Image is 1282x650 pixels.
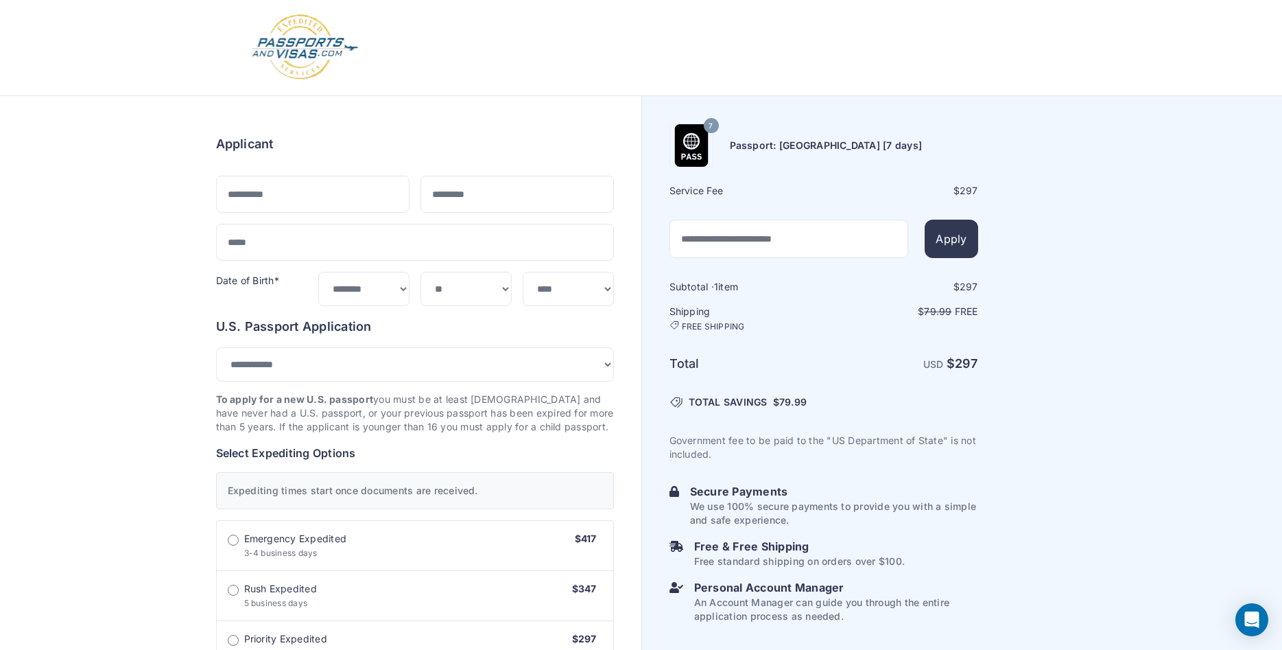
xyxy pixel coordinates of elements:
[924,305,951,317] span: 79.99
[244,632,327,646] span: Priority Expedited
[250,14,359,82] img: Logo
[244,582,317,596] span: Rush Expedited
[923,358,944,370] span: USD
[825,305,978,318] p: $
[216,445,614,461] h6: Select Expediting Options
[690,500,978,527] p: We use 100% secure payments to provide you with a simple and safe experience.
[1235,603,1268,636] div: Open Intercom Messenger
[947,356,978,371] strong: $
[216,135,274,154] h6: Applicant
[955,305,978,317] span: Free
[669,184,822,198] h6: Service Fee
[669,305,822,332] h6: Shipping
[682,321,745,332] span: FREE SHIPPING
[925,220,977,258] button: Apply
[244,532,347,546] span: Emergency Expedited
[670,124,713,167] img: Product Name
[244,548,318,558] span: 3-4 business days
[714,281,718,292] span: 1
[694,596,978,623] p: An Account Manager can guide you through the entire application process as needed.
[955,356,978,371] span: 297
[709,117,713,135] span: 7
[216,275,279,286] label: Date of Birth*
[669,280,822,294] h6: Subtotal · item
[825,184,978,198] div: $
[694,538,905,555] h6: Free & Free Shipping
[825,280,978,294] div: $
[960,281,978,292] span: 297
[690,483,978,500] h6: Secure Payments
[960,185,978,196] span: 297
[669,434,978,461] p: Government fee to be paid to the "US Department of State" is not included.
[216,317,614,336] h6: U.S. Passport Application
[575,533,597,544] span: $417
[572,633,597,645] span: $297
[730,139,923,152] h6: Passport: [GEOGRAPHIC_DATA] [7 days]
[216,472,614,509] div: Expediting times start once documents are received.
[694,555,905,568] p: Free standard shipping on orders over $100.
[572,583,597,594] span: $347
[694,579,978,596] h6: Personal Account Manager
[669,354,822,373] h6: Total
[216,393,374,405] strong: To apply for a new U.S. passport
[779,396,807,408] span: 79.99
[773,395,807,409] span: $
[216,393,614,434] p: you must be at least [DEMOGRAPHIC_DATA] and have never had a U.S. passport, or your previous pass...
[244,598,308,608] span: 5 business days
[689,395,768,409] span: TOTAL SAVINGS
